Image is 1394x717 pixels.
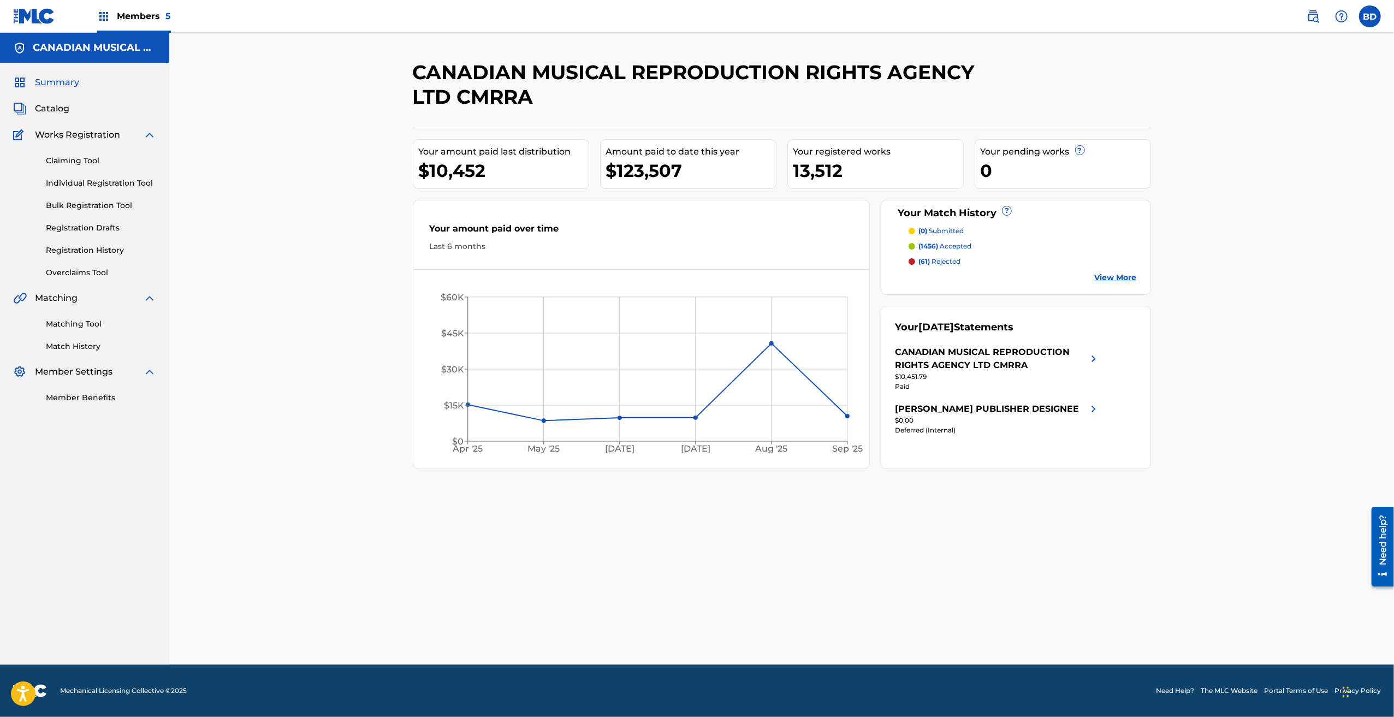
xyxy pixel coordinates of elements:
[46,222,156,234] a: Registration Drafts
[35,128,120,141] span: Works Registration
[895,320,1013,335] div: Your Statements
[918,242,938,250] span: (1456)
[1087,402,1100,416] img: right chevron icon
[13,684,47,697] img: logo
[143,128,156,141] img: expand
[13,128,27,141] img: Works Registration
[441,364,464,375] tspan: $30K
[895,206,1137,221] div: Your Match History
[605,444,634,454] tspan: [DATE]
[606,158,776,183] div: $123,507
[895,402,1079,416] div: [PERSON_NAME] PUBLISHER DESIGNEE
[1343,675,1349,708] div: Drag
[918,321,954,333] span: [DATE]
[13,102,69,115] a: CatalogCatalog
[1302,5,1324,27] a: Public Search
[46,155,156,167] a: Claiming Tool
[755,444,787,454] tspan: Aug '25
[895,382,1100,392] div: Paid
[430,241,853,252] div: Last 6 months
[165,11,171,21] span: 5
[143,292,156,305] img: expand
[13,102,26,115] img: Catalog
[909,257,1137,266] a: (61) rejected
[35,292,78,305] span: Matching
[13,292,27,305] img: Matching
[895,425,1100,435] div: Deferred (Internal)
[13,76,79,89] a: SummarySummary
[1334,686,1381,696] a: Privacy Policy
[1335,10,1348,23] img: help
[13,76,26,89] img: Summary
[918,241,971,251] p: accepted
[832,444,863,454] tspan: Sep '25
[981,145,1150,158] div: Your pending works
[419,145,589,158] div: Your amount paid last distribution
[895,402,1100,435] a: [PERSON_NAME] PUBLISHER DESIGNEEright chevron icon$0.00Deferred (Internal)
[1339,665,1394,717] iframe: Chat Widget
[143,365,156,378] img: expand
[1331,5,1353,27] div: Help
[527,444,560,454] tspan: May '25
[793,145,963,158] div: Your registered works
[1095,272,1137,283] a: View More
[1201,686,1257,696] a: The MLC Website
[1307,10,1320,23] img: search
[46,177,156,189] a: Individual Registration Tool
[606,145,776,158] div: Amount paid to date this year
[1359,5,1381,27] div: User Menu
[909,226,1137,236] a: (0) submitted
[46,318,156,330] a: Matching Tool
[46,200,156,211] a: Bulk Registration Tool
[46,392,156,404] a: Member Benefits
[918,257,960,266] p: rejected
[1087,346,1100,372] img: right chevron icon
[452,436,463,447] tspan: $0
[681,444,710,454] tspan: [DATE]
[430,222,853,241] div: Your amount paid over time
[46,267,156,278] a: Overclaims Tool
[13,365,26,378] img: Member Settings
[1076,146,1084,155] span: ?
[46,341,156,352] a: Match History
[117,10,171,22] span: Members
[46,245,156,256] a: Registration History
[1156,686,1194,696] a: Need Help?
[452,444,483,454] tspan: Apr '25
[895,416,1100,425] div: $0.00
[413,60,981,109] h2: CANADIAN MUSICAL REPRODUCTION RIGHTS AGENCY LTD CMRRA
[895,346,1087,372] div: CANADIAN MUSICAL REPRODUCTION RIGHTS AGENCY LTD CMRRA
[60,686,187,696] span: Mechanical Licensing Collective © 2025
[895,346,1100,392] a: CANADIAN MUSICAL REPRODUCTION RIGHTS AGENCY LTD CMRRAright chevron icon$10,451.79Paid
[33,42,156,54] h5: CANADIAN MUSICAL REPRODUCTION RIGHTS AGENCY LTD CMRRA
[35,365,112,378] span: Member Settings
[1363,503,1394,591] iframe: Resource Center
[1003,206,1011,215] span: ?
[35,102,69,115] span: Catalog
[13,8,55,24] img: MLC Logo
[793,158,963,183] div: 13,512
[918,226,964,236] p: submitted
[35,76,79,89] span: Summary
[13,42,26,55] img: Accounts
[895,372,1100,382] div: $10,451.79
[441,328,464,339] tspan: $45K
[981,158,1150,183] div: 0
[443,400,464,411] tspan: $15K
[918,227,927,235] span: (0)
[440,292,464,303] tspan: $60K
[419,158,589,183] div: $10,452
[918,257,930,265] span: (61)
[97,10,110,23] img: Top Rightsholders
[909,241,1137,251] a: (1456) accepted
[1264,686,1328,696] a: Portal Terms of Use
